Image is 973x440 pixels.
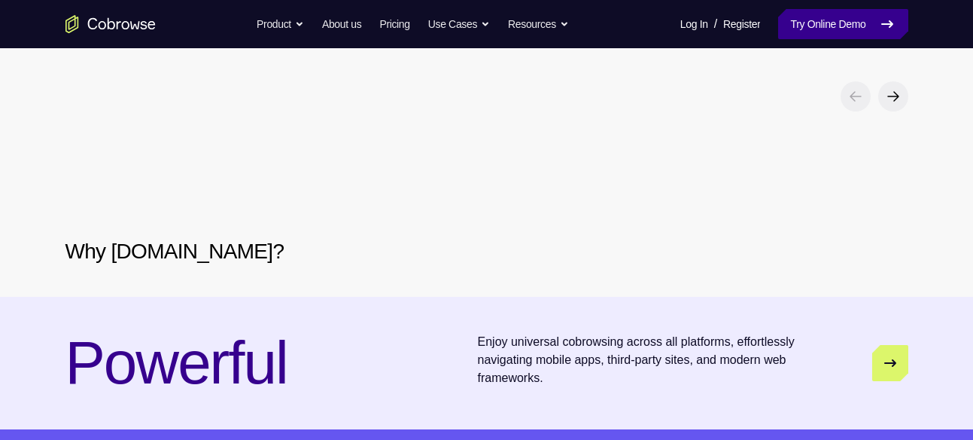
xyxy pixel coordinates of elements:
a: Pricing [379,9,409,39]
a: Register [723,9,760,39]
button: Resources [508,9,569,39]
h2: Why [DOMAIN_NAME]? [5,237,968,267]
a: Powerful [872,345,908,381]
button: Product [257,9,304,39]
a: Go to the home page [65,15,156,33]
p: Powerful [65,333,287,393]
a: Log In [680,9,708,39]
span: / [714,15,717,33]
button: Use Cases [428,9,490,39]
a: About us [322,9,361,39]
p: Enjoy universal cobrowsing across all platforms, effortlessly navigating mobile apps, third-party... [478,333,800,393]
a: Try Online Demo [778,9,908,39]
